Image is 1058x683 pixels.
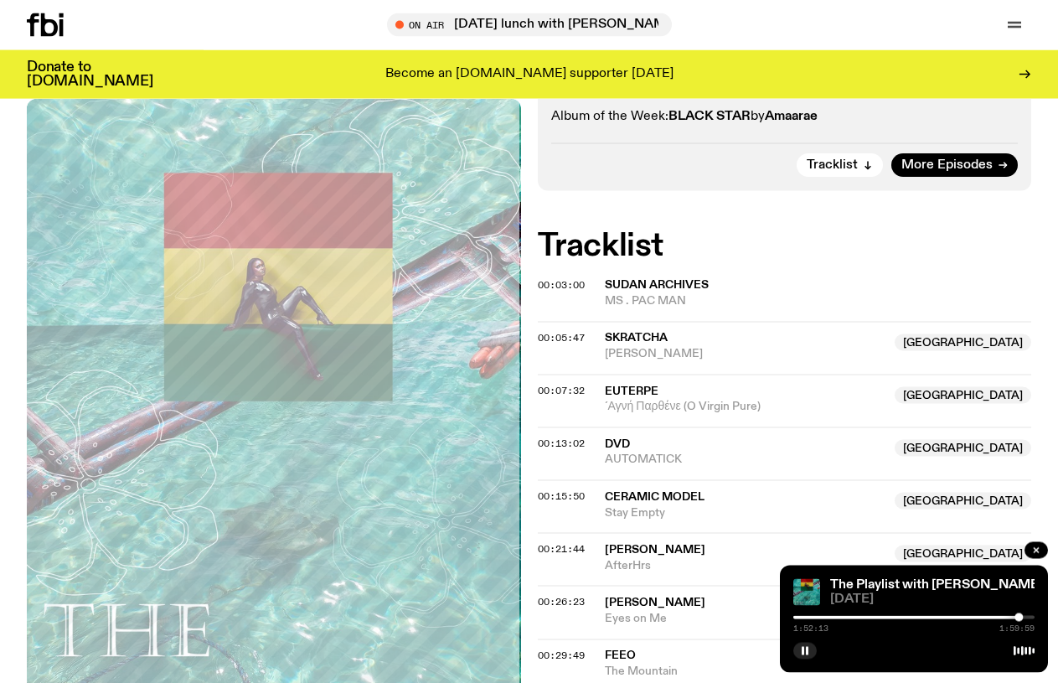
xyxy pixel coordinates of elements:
[605,545,705,556] span: [PERSON_NAME]
[538,596,585,609] span: 00:26:23
[538,385,585,398] span: 00:07:32
[27,60,153,89] h3: Donate to [DOMAIN_NAME]
[385,67,674,82] p: Become an [DOMAIN_NAME] supporter [DATE]
[605,386,658,398] span: Euterpe
[538,279,585,292] span: 00:03:00
[895,440,1031,457] span: [GEOGRAPHIC_DATA]
[605,280,709,292] span: Sudan Archives
[538,652,585,661] button: 00:29:49
[605,439,630,451] span: DVD
[605,665,1032,680] span: The Mountain
[538,649,585,663] span: 00:29:49
[538,387,585,396] button: 00:07:32
[999,624,1035,633] span: 1:59:59
[605,347,885,363] span: [PERSON_NAME]
[793,579,820,606] img: The poster for this episode of The Playlist. It features the album artwork for Amaarae's BLACK ST...
[895,387,1031,404] span: [GEOGRAPHIC_DATA]
[605,492,704,504] span: Ceramic Model
[538,493,585,502] button: 00:15:50
[551,110,1019,126] p: Album of the Week: by
[793,624,828,633] span: 1:52:13
[387,13,672,37] button: On Air[DATE] lunch with [PERSON_NAME]!
[605,559,885,575] span: AfterHrs
[538,334,585,344] button: 00:05:47
[605,650,636,662] span: feeo
[605,294,1032,310] span: MS . PAC MAN
[895,493,1031,510] span: [GEOGRAPHIC_DATA]
[807,160,858,173] span: Tracklist
[538,546,585,555] button: 00:21:44
[538,490,585,504] span: 00:15:50
[538,543,585,556] span: 00:21:44
[668,111,751,124] strong: BLACK STAR
[538,440,585,449] button: 00:13:02
[605,598,705,609] span: [PERSON_NAME]
[605,333,668,344] span: Skratcha
[605,506,885,522] span: Stay Empty
[605,453,885,468] span: AUTOMATICK
[538,282,585,291] button: 00:03:00
[765,111,818,124] strong: Amaarae
[891,154,1018,178] a: More Episodes
[901,160,993,173] span: More Episodes
[895,546,1031,562] span: [GEOGRAPHIC_DATA]
[830,578,1043,592] a: The Playlist with [PERSON_NAME]
[605,612,885,628] span: Eyes on Me
[538,332,585,345] span: 00:05:47
[538,437,585,451] span: 00:13:02
[797,154,883,178] button: Tracklist
[895,334,1031,351] span: [GEOGRAPHIC_DATA]
[605,400,885,416] span: ´Αγνή Παρθένε (O Virgin Pure)
[538,598,585,608] button: 00:26:23
[830,593,1035,606] span: [DATE]
[538,231,1032,261] h2: Tracklist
